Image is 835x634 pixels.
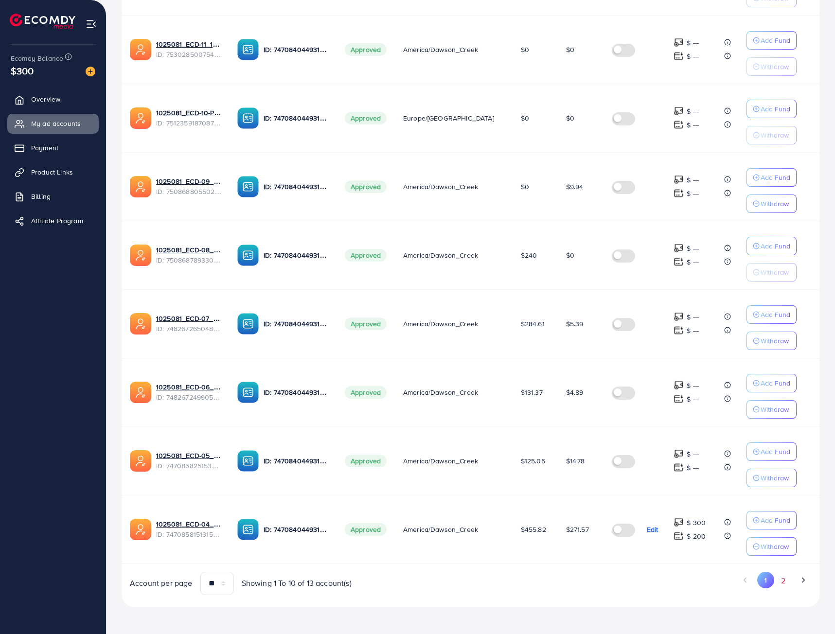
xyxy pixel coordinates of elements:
[674,175,684,185] img: top-up amount
[521,113,529,123] span: $0
[264,44,329,55] p: ID: 7470840449310277648
[674,325,684,335] img: top-up amount
[746,305,797,324] button: Add Fund
[403,45,478,54] span: America/Dawson_Creek
[687,517,706,528] p: $ 300
[7,114,99,133] a: My ad accounts
[746,194,797,213] button: Withdraw
[237,450,259,472] img: ic-ba-acc.ded83a64.svg
[156,461,222,471] span: ID: 7470858251530207249
[566,456,585,466] span: $14.78
[746,332,797,350] button: Withdraw
[521,250,537,260] span: $240
[795,572,812,588] button: Go to next page
[746,31,797,50] button: Add Fund
[761,129,789,141] p: Withdraw
[761,103,790,115] p: Add Fund
[156,39,222,49] a: 1025081_ECD-11_1753281121599
[237,245,259,266] img: ic-ba-acc.ded83a64.svg
[156,245,222,265] div: <span class='underline'>1025081_ECD-08_1748252645944</span></br>7508687893305868289
[687,119,699,131] p: $ ---
[521,387,543,397] span: $131.37
[794,590,828,627] iframe: Chat
[345,523,387,536] span: Approved
[746,511,797,529] button: Add Fund
[674,462,684,473] img: top-up amount
[521,45,529,54] span: $0
[746,237,797,255] button: Add Fund
[687,243,699,254] p: $ ---
[521,456,545,466] span: $125.05
[11,64,34,78] span: $300
[761,198,789,210] p: Withdraw
[687,380,699,391] p: $ ---
[761,61,789,72] p: Withdraw
[674,106,684,116] img: top-up amount
[345,180,387,193] span: Approved
[746,263,797,282] button: Withdraw
[86,18,97,30] img: menu
[264,181,329,193] p: ID: 7470840449310277648
[761,309,790,320] p: Add Fund
[674,531,684,541] img: top-up amount
[566,182,584,192] span: $9.94
[761,172,790,183] p: Add Fund
[687,174,699,186] p: $ ---
[156,519,222,529] a: 1025081_ECD-04_1739444712143
[237,313,259,335] img: ic-ba-acc.ded83a64.svg
[345,112,387,124] span: Approved
[674,188,684,198] img: top-up amount
[156,314,222,334] div: <span class='underline'>1025081_ECD-07_1742195512458</span></br>7482672650482122768
[746,57,797,76] button: Withdraw
[757,572,774,588] button: Go to page 1
[674,394,684,404] img: top-up amount
[130,313,151,335] img: ic-ads-acc.e4c84228.svg
[746,442,797,461] button: Add Fund
[403,250,478,260] span: America/Dawson_Creek
[403,182,478,192] span: America/Dawson_Creek
[130,578,193,589] span: Account per page
[156,108,222,128] div: <span class='underline'>1025081_ECD-10-Pháp_1749107447127</span></br>7512359187087917073
[10,14,75,29] a: logo
[566,319,584,329] span: $5.39
[345,455,387,467] span: Approved
[674,243,684,253] img: top-up amount
[156,39,222,59] div: <span class='underline'>1025081_ECD-11_1753281121599</span></br>7530285007542747152
[156,382,222,402] div: <span class='underline'>1025081_ECD-06_1742195483358</span></br>7482672499050987536
[746,126,797,144] button: Withdraw
[774,572,792,590] button: Go to page 2
[237,107,259,129] img: ic-ba-acc.ded83a64.svg
[345,386,387,399] span: Approved
[31,143,58,153] span: Payment
[761,240,790,252] p: Add Fund
[566,45,574,54] span: $0
[403,113,494,123] span: Europe/[GEOGRAPHIC_DATA]
[674,120,684,130] img: top-up amount
[746,537,797,556] button: Withdraw
[156,519,222,539] div: <span class='underline'>1025081_ECD-04_1739444712143</span></br>7470858151315636241
[156,176,222,196] div: <span class='underline'>1025081_ECD-09_1748252683214</span></br>7508688055021420560
[761,35,790,46] p: Add Fund
[156,108,222,118] a: 1025081_ECD-10-Pháp_1749107447127
[687,530,706,542] p: $ 200
[521,319,545,329] span: $284.61
[130,107,151,129] img: ic-ads-acc.e4c84228.svg
[264,387,329,398] p: ID: 7470840449310277648
[31,119,81,128] span: My ad accounts
[674,517,684,528] img: top-up amount
[345,43,387,56] span: Approved
[31,167,73,177] span: Product Links
[130,450,151,472] img: ic-ads-acc.e4c84228.svg
[674,37,684,48] img: top-up amount
[130,382,151,403] img: ic-ads-acc.e4c84228.svg
[7,162,99,182] a: Product Links
[687,188,699,199] p: $ ---
[687,462,699,474] p: $ ---
[687,311,699,323] p: $ ---
[130,176,151,197] img: ic-ads-acc.e4c84228.svg
[86,67,95,76] img: image
[674,449,684,459] img: top-up amount
[761,446,790,458] p: Add Fund
[237,176,259,197] img: ic-ba-acc.ded83a64.svg
[156,245,222,255] a: 1025081_ECD-08_1748252645944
